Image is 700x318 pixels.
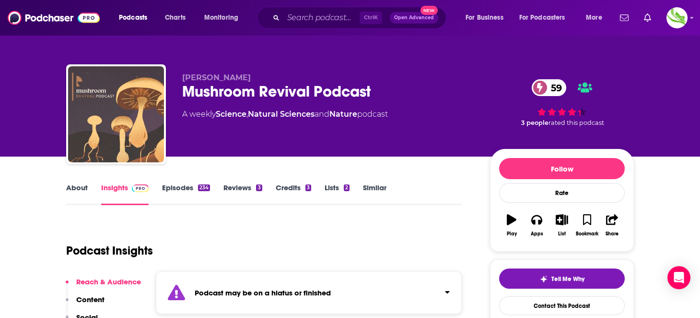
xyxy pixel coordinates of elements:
[551,275,584,283] span: Tell Me Why
[521,119,548,126] span: 3 people
[119,11,147,24] span: Podcasts
[112,10,160,25] button: open menu
[606,231,618,237] div: Share
[420,6,438,15] span: New
[132,184,149,192] img: Podchaser Pro
[549,208,574,243] button: List
[499,296,625,315] a: Contact This Podcast
[490,73,634,133] div: 59 3 peoplerated this podcast
[466,11,503,24] span: For Business
[499,269,625,289] button: tell me why sparkleTell Me Why
[248,110,315,119] a: Natural Sciences
[256,184,262,191] div: 3
[325,183,350,205] a: Lists2
[66,183,88,205] a: About
[532,79,567,96] a: 59
[513,10,579,25] button: open menu
[216,110,246,119] a: Science
[223,183,262,205] a: Reviews3
[459,10,515,25] button: open menu
[524,208,549,243] button: Apps
[101,183,149,205] a: InsightsPodchaser Pro
[666,7,688,28] img: User Profile
[66,244,153,258] h1: Podcast Insights
[558,231,566,237] div: List
[276,183,311,205] a: Credits3
[574,208,599,243] button: Bookmark
[576,231,598,237] div: Bookmark
[540,275,548,283] img: tell me why sparkle
[68,66,164,162] img: Mushroom Revival Podcast
[360,12,382,24] span: Ctrl K
[499,158,625,179] button: Follow
[541,79,567,96] span: 59
[363,183,386,205] a: Similar
[8,9,100,27] img: Podchaser - Follow, Share and Rate Podcasts
[666,7,688,28] span: Logged in as KDrewCGP
[519,11,565,24] span: For Podcasters
[548,119,604,126] span: rated this podcast
[315,110,329,119] span: and
[266,7,455,29] div: Search podcasts, credits, & more...
[195,288,331,297] strong: Podcast may be on a hiatus or finished
[586,11,602,24] span: More
[76,277,141,286] p: Reach & Audience
[344,184,350,191] div: 2
[162,183,210,205] a: Episodes234
[159,10,191,25] a: Charts
[283,10,360,25] input: Search podcasts, credits, & more...
[394,15,434,20] span: Open Advanced
[329,110,357,119] a: Nature
[616,10,632,26] a: Show notifications dropdown
[198,184,210,191] div: 234
[182,109,388,120] div: A weekly podcast
[246,110,248,119] span: ,
[507,231,517,237] div: Play
[640,10,655,26] a: Show notifications dropdown
[198,10,251,25] button: open menu
[499,183,625,203] div: Rate
[165,11,186,24] span: Charts
[666,7,688,28] button: Show profile menu
[499,208,524,243] button: Play
[579,10,614,25] button: open menu
[204,11,238,24] span: Monitoring
[305,184,311,191] div: 3
[600,208,625,243] button: Share
[531,231,543,237] div: Apps
[182,73,251,82] span: [PERSON_NAME]
[66,277,141,295] button: Reach & Audience
[667,266,690,289] div: Open Intercom Messenger
[156,271,462,314] section: Click to expand status details
[66,295,105,313] button: Content
[76,295,105,304] p: Content
[390,12,438,24] button: Open AdvancedNew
